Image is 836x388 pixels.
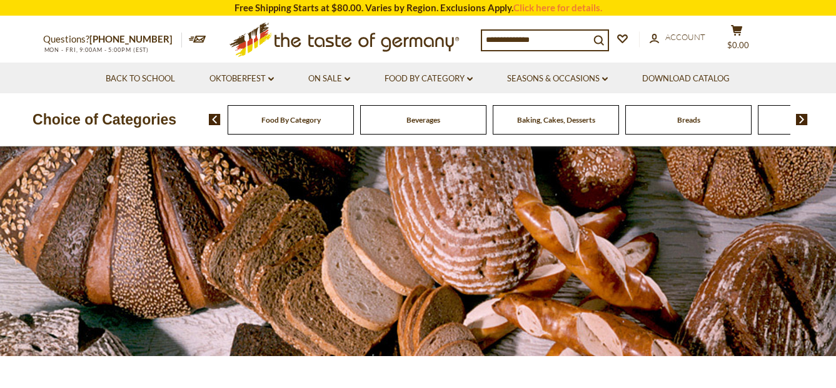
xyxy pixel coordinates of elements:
a: Account [650,31,705,44]
a: Click here for details. [513,2,602,13]
a: Baking, Cakes, Desserts [517,115,595,125]
span: $0.00 [727,40,749,50]
a: Seasons & Occasions [507,72,608,86]
p: Questions? [43,31,182,48]
a: Download Catalog [642,72,730,86]
img: previous arrow [209,114,221,125]
a: Oktoberfest [209,72,274,86]
a: Back to School [106,72,175,86]
a: Food By Category [385,72,473,86]
span: MON - FRI, 9:00AM - 5:00PM (EST) [43,46,149,53]
a: On Sale [308,72,350,86]
span: Account [665,32,705,42]
a: Breads [677,115,700,125]
button: $0.00 [718,24,756,56]
img: next arrow [796,114,808,125]
a: Food By Category [261,115,321,125]
a: Beverages [406,115,440,125]
a: [PHONE_NUMBER] [89,33,173,44]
